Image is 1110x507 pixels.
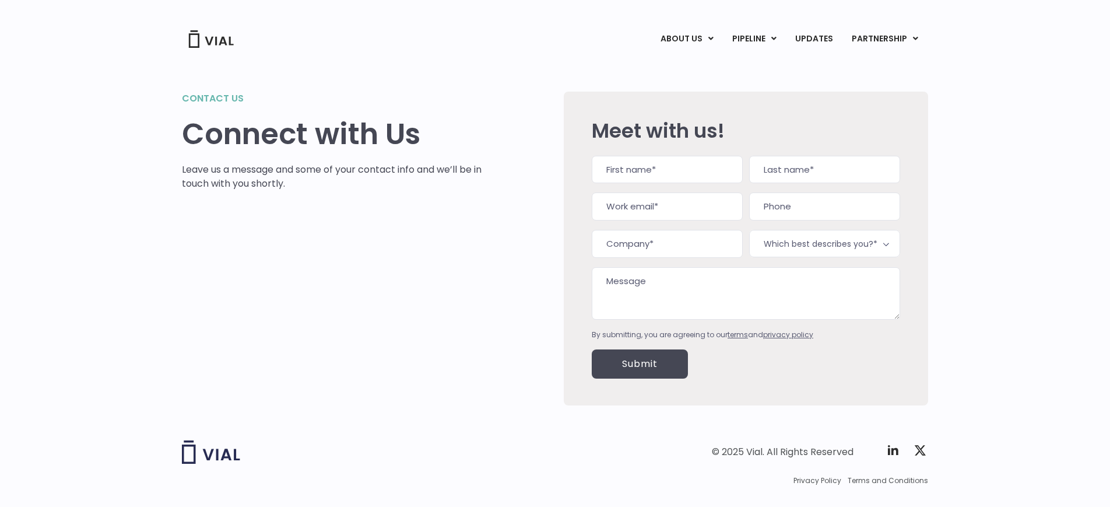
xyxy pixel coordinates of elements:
a: UPDATES [786,29,842,49]
input: Phone [749,193,900,221]
input: Company* [592,230,743,258]
a: Terms and Conditions [848,475,928,486]
span: Which best describes you?* [749,230,900,257]
a: PIPELINEMenu Toggle [723,29,785,49]
h2: Contact us [182,92,482,106]
input: Last name* [749,156,900,184]
input: Submit [592,349,688,379]
a: ABOUT USMenu Toggle [651,29,722,49]
div: By submitting, you are agreeing to our and [592,330,900,340]
input: First name* [592,156,743,184]
a: Privacy Policy [793,475,841,486]
img: Vial logo wih "Vial" spelled out [182,440,240,464]
a: terms [728,330,748,340]
img: Vial Logo [188,30,234,48]
h1: Connect with Us [182,117,482,151]
p: Leave us a message and some of your contact info and we’ll be in touch with you shortly. [182,163,482,191]
input: Work email* [592,193,743,221]
a: privacy policy [763,330,813,340]
a: PARTNERSHIPMenu Toggle [842,29,928,49]
div: © 2025 Vial. All Rights Reserved [712,446,853,459]
h2: Meet with us! [592,120,900,142]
